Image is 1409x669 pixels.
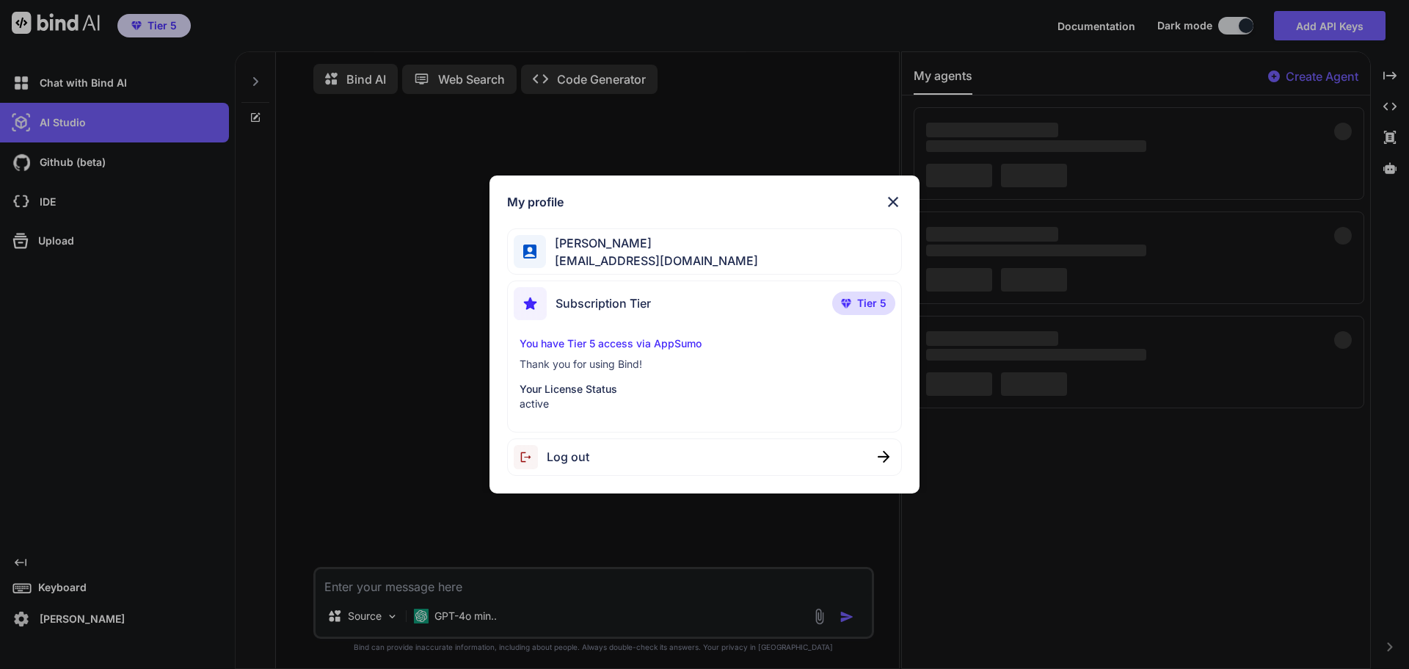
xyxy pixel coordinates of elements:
img: close [884,193,902,211]
p: active [520,397,890,411]
span: Tier 5 [857,296,886,311]
span: [PERSON_NAME] [546,234,758,252]
span: [EMAIL_ADDRESS][DOMAIN_NAME] [546,252,758,270]
span: Log out [547,448,589,466]
p: Your License Status [520,382,890,397]
img: subscription [514,287,547,320]
img: profile [523,245,537,258]
p: You have Tier 5 access via AppSumo [520,336,890,351]
p: Thank you for using Bind! [520,357,890,372]
img: logout [514,445,547,469]
h1: My profile [507,193,564,211]
img: premium [841,299,851,308]
img: close [878,451,889,463]
span: Subscription Tier [556,294,651,312]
